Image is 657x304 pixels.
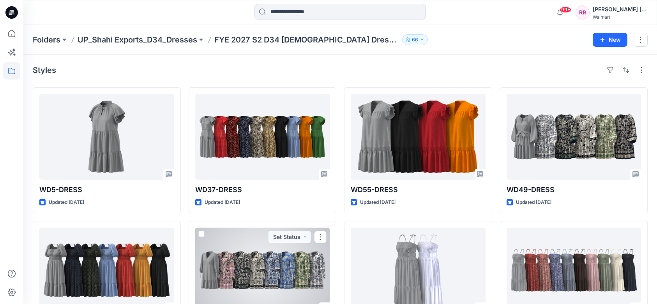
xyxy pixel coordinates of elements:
p: Updated [DATE] [360,198,396,207]
p: WD49-DRESS [507,184,641,195]
span: 99+ [560,7,571,13]
p: FYE 2027 S2 D34 [DEMOGRAPHIC_DATA] Dresses - Shahi [214,34,399,45]
div: [PERSON_NAME] [PERSON_NAME] [593,5,647,14]
p: 66 [412,35,418,44]
a: WD55-DRESS [351,94,486,180]
p: Updated [DATE] [49,198,84,207]
a: WD37-DRESS [195,94,330,180]
div: Walmart [593,14,647,20]
p: Updated [DATE] [205,198,240,207]
p: WD55-DRESS [351,184,486,195]
h4: Styles [33,65,56,75]
p: WD37-DRESS [195,184,330,195]
a: Folders [33,34,60,45]
button: New [593,33,627,47]
a: WD49-DRESS [507,94,641,180]
a: WD5-DRESS [39,94,174,180]
button: 66 [402,34,428,45]
p: WD5-DRESS [39,184,174,195]
a: UP_Shahi Exports_D34_Dresses [78,34,197,45]
p: Updated [DATE] [516,198,551,207]
div: RR [576,5,590,19]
